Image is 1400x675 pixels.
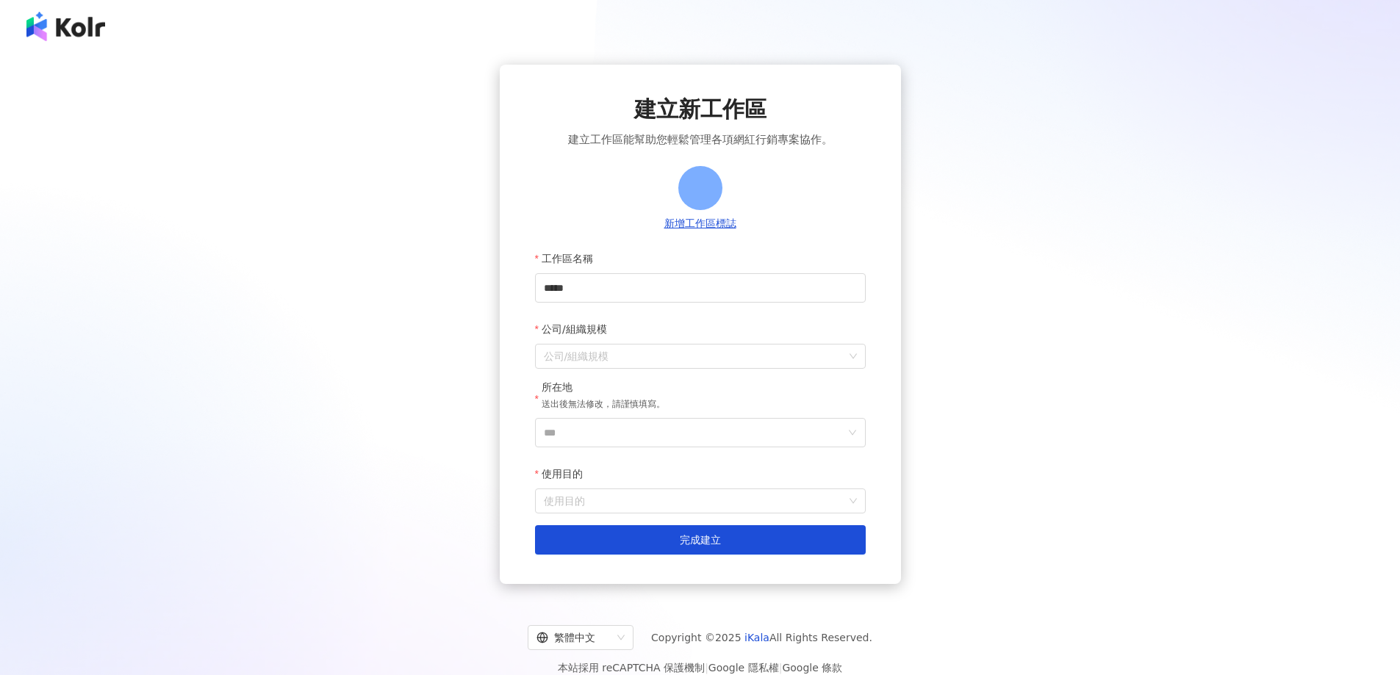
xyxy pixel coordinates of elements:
span: | [779,662,783,674]
a: iKala [744,632,769,643]
label: 公司/組織規模 [535,314,618,344]
span: 建立工作區能幫助您輕鬆管理各項網紅行銷專案協作。 [568,131,833,148]
span: | [705,662,708,674]
div: 所在地 [542,380,665,395]
button: 完成建立 [535,525,866,555]
input: 工作區名稱 [535,273,866,303]
button: 新增工作區標誌 [660,216,741,232]
span: 完成建立 [680,534,721,546]
span: Copyright © 2025 All Rights Reserved. [651,629,872,646]
a: Google 條款 [782,662,842,674]
a: Google 隱私權 [708,662,779,674]
span: down [848,428,857,437]
img: logo [26,12,105,41]
span: 建立新工作區 [634,94,767,125]
p: 送出後無法修改，請謹慎填寫。 [542,397,665,412]
div: 繁體中文 [536,626,611,649]
label: 使用目的 [535,459,594,488]
label: 工作區名稱 [535,244,604,273]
